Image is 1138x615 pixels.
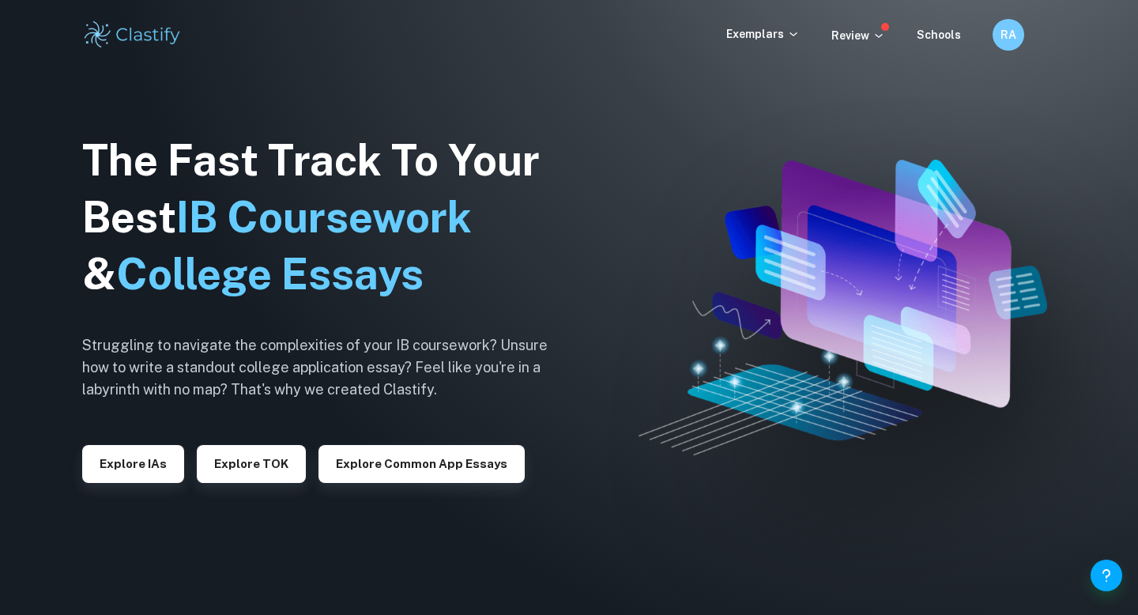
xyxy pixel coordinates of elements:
[1000,26,1018,43] h6: RA
[831,27,885,44] p: Review
[176,192,472,242] span: IB Coursework
[639,160,1047,455] img: Clastify hero
[197,445,306,483] button: Explore TOK
[82,334,572,401] h6: Struggling to navigate the complexities of your IB coursework? Unsure how to write a standout col...
[318,455,525,470] a: Explore Common App essays
[82,132,572,303] h1: The Fast Track To Your Best &
[82,445,184,483] button: Explore IAs
[116,249,424,299] span: College Essays
[197,455,306,470] a: Explore TOK
[726,25,800,43] p: Exemplars
[993,19,1024,51] button: RA
[318,445,525,483] button: Explore Common App essays
[917,28,961,41] a: Schools
[82,19,183,51] img: Clastify logo
[1091,560,1122,591] button: Help and Feedback
[82,455,184,470] a: Explore IAs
